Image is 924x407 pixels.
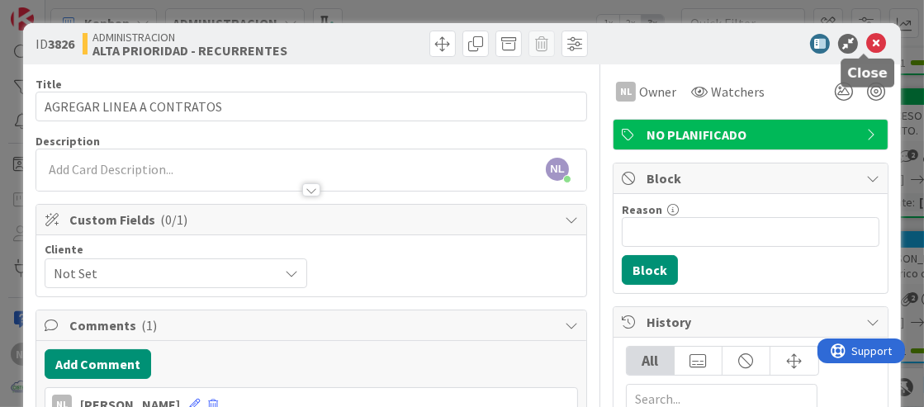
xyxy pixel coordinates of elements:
span: NO PLANIFICADO [647,125,858,144]
div: All [627,347,675,375]
input: type card name here... [36,92,587,121]
span: Block [647,168,858,188]
span: Description [36,134,100,149]
div: Cliente [45,244,307,255]
button: Block [622,255,678,285]
span: Support [35,2,75,22]
span: Comments [69,315,557,335]
span: ID [36,34,74,54]
b: ALTA PRIORIDAD - RECURRENTES [92,44,287,57]
span: History [647,312,858,332]
span: ( 1 ) [141,317,157,334]
b: 3826 [48,35,74,52]
label: Title [36,77,62,92]
h5: Close [847,65,888,81]
span: NL [546,158,569,181]
span: Custom Fields [69,210,557,230]
label: Reason [622,202,662,217]
button: Add Comment [45,349,151,379]
span: ADMINISTRACION [92,31,287,44]
span: Owner [639,82,676,102]
span: ( 0/1 ) [160,211,187,228]
span: Not Set [54,262,270,285]
span: Watchers [711,82,765,102]
div: NL [616,82,636,102]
